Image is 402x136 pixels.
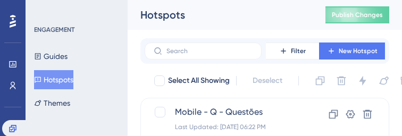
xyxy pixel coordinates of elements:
[325,6,389,23] button: Publish Changes
[34,25,74,34] div: ENGAGEMENT
[339,47,378,55] span: New Hotspot
[253,74,282,87] span: Deselect
[34,47,68,66] button: Guides
[175,106,291,118] span: Mobile - Q - Questões
[243,71,292,90] button: Deselect
[319,42,385,59] button: New Hotspot
[266,42,319,59] button: Filter
[291,47,306,55] span: Filter
[332,11,383,19] span: Publish Changes
[168,74,230,87] span: Select All Showing
[34,70,73,89] button: Hotspots
[166,47,253,55] input: Search
[34,93,70,113] button: Themes
[175,123,291,131] div: Last Updated: [DATE] 06:22 PM
[140,7,299,22] div: Hotspots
